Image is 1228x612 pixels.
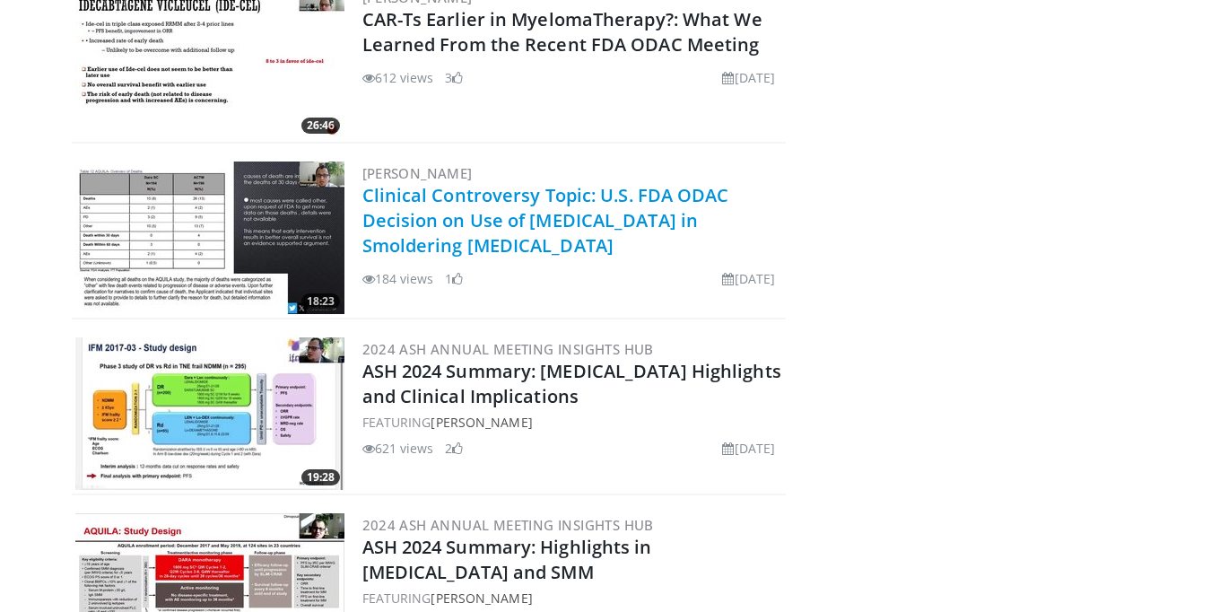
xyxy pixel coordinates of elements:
img: df9867d5-2de1-4c7b-9415-a044dfe672f5.300x170_q85_crop-smart_upscale.jpg [75,162,344,314]
li: 2 [445,439,463,458]
span: 18:23 [301,293,340,310]
a: 2024 ASH Annual Meeting Insights Hub [362,516,654,534]
li: 1 [445,269,463,288]
a: [PERSON_NAME] [431,590,532,607]
a: [PERSON_NAME] [362,164,473,182]
a: 2024 ASH Annual Meeting Insights Hub [362,340,654,358]
div: FEATURING [362,413,783,432]
a: [PERSON_NAME] [431,414,532,431]
img: 98315f05-30ad-448a-9a79-524228ecae7a.300x170_q85_crop-smart_upscale.jpg [75,337,344,490]
li: 184 views [362,269,434,288]
li: 3 [445,68,463,87]
li: [DATE] [722,439,775,458]
a: Clinical Controversy Topic: U.S. FDA ODAC Decision on Use of [MEDICAL_DATA] in Smoldering [MEDICA... [362,183,729,258]
span: 19:28 [301,469,340,485]
li: [DATE] [722,269,775,288]
a: CAR-Ts Earlier in MyelomaTherapy?: What We Learned From the Recent FDA ODAC Meeting [362,7,762,57]
a: ASH 2024 Summary: Highlights in [MEDICAL_DATA] and SMM [362,535,652,584]
li: [DATE] [722,68,775,87]
a: 18:23 [75,162,344,314]
span: 26:46 [301,118,340,134]
li: 621 views [362,439,434,458]
li: 612 views [362,68,434,87]
a: 19:28 [75,337,344,490]
a: ASH 2024 Summary: [MEDICAL_DATA] Highlights and Clinical Implications [362,359,781,408]
div: FEATURING [362,589,783,608]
